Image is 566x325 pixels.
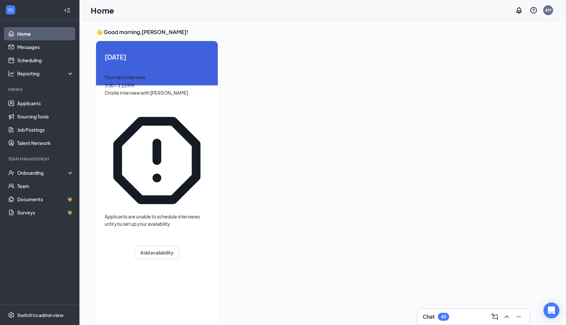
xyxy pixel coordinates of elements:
[105,74,145,80] span: Your next interview
[491,313,499,321] svg: ComposeMessage
[91,5,114,16] h1: Home
[515,6,523,14] svg: Notifications
[515,313,523,321] svg: Minimize
[105,213,209,227] div: Applicants are unable to schedule interviews until you set up your availability.
[17,179,74,193] a: Team
[96,28,549,36] h3: 👋 Good morning, [PERSON_NAME] !
[8,156,72,162] div: Team Management
[501,311,512,322] button: ChevronUp
[135,246,179,259] button: Add availability
[8,312,15,318] svg: Settings
[17,206,74,219] a: SurveysCrown
[17,123,74,136] a: Job Postings
[8,169,15,176] svg: UserCheck
[8,70,15,77] svg: Analysis
[17,54,74,67] a: Scheduling
[530,6,538,14] svg: QuestionInfo
[64,7,71,14] svg: Collapse
[105,82,134,88] span: 3:00 - 3:15 PM
[17,312,64,318] div: Switch to admin view
[7,7,14,13] svg: WorkstreamLogo
[105,52,209,62] span: [DATE]
[441,314,446,320] div: 49
[490,311,500,322] button: ComposeMessage
[545,7,551,13] div: AM
[503,313,511,321] svg: ChevronUp
[543,302,559,318] div: Open Intercom Messenger
[17,136,74,150] a: Talent Network
[17,110,74,123] a: Sourcing Tools
[17,40,74,54] a: Messages
[17,193,74,206] a: DocumentsCrown
[105,90,188,96] span: Onsite Interview with [PERSON_NAME]
[8,87,72,92] div: Hiring
[17,97,74,110] a: Applicants
[17,27,74,40] a: Home
[513,311,524,322] button: Minimize
[105,108,209,213] svg: Error
[423,313,435,320] h3: Chat
[17,169,68,176] div: Onboarding
[17,70,74,77] div: Reporting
